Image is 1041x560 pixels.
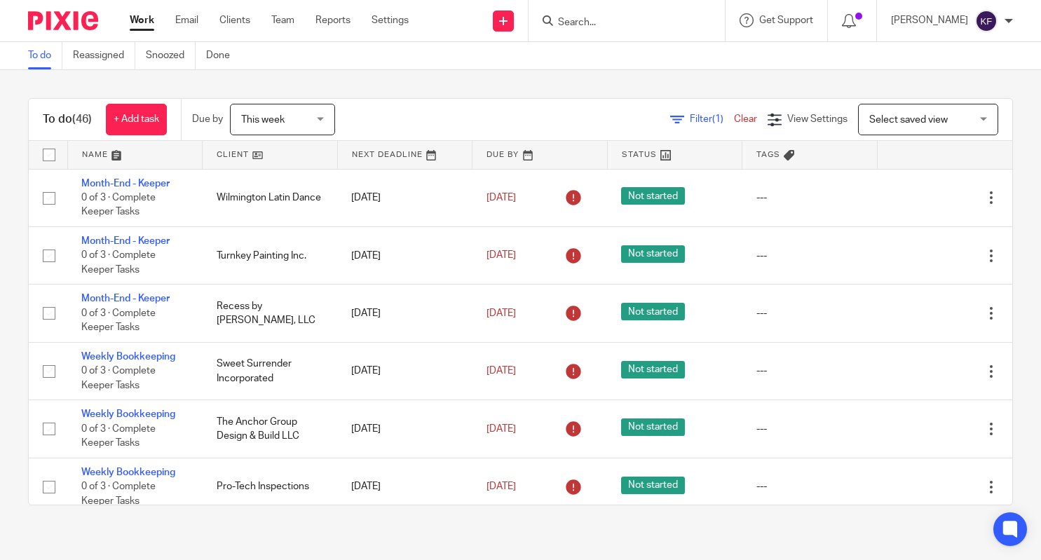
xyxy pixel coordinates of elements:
span: Not started [621,361,685,378]
span: Not started [621,418,685,436]
div: --- [756,306,864,320]
img: Pixie [28,11,98,30]
a: Reassigned [73,42,135,69]
td: Sweet Surrender Incorporated [203,342,338,399]
span: 0 of 3 · Complete Keeper Tasks [81,251,156,275]
a: Snoozed [146,42,196,69]
td: [DATE] [337,342,472,399]
span: 0 of 3 · Complete Keeper Tasks [81,366,156,390]
a: + Add task [106,104,167,135]
span: [DATE] [487,424,516,434]
td: [DATE] [337,285,472,342]
span: Get Support [759,15,813,25]
td: Recess by [PERSON_NAME], LLC [203,285,338,342]
span: (1) [712,114,723,124]
a: Reports [315,13,351,27]
td: [DATE] [337,226,472,284]
span: Select saved view [869,115,948,125]
td: The Anchor Group Design & Build LLC [203,400,338,458]
a: Settings [372,13,409,27]
a: To do [28,42,62,69]
span: 0 of 3 · Complete Keeper Tasks [81,482,156,506]
img: svg%3E [975,10,998,32]
span: Tags [756,151,780,158]
span: [DATE] [487,193,516,203]
td: [DATE] [337,400,472,458]
a: Work [130,13,154,27]
a: Email [175,13,198,27]
span: Not started [621,477,685,494]
span: [DATE] [487,366,516,376]
a: Clients [219,13,250,27]
td: [DATE] [337,169,472,226]
span: 0 of 3 · Complete Keeper Tasks [81,193,156,217]
div: --- [756,422,864,436]
a: Weekly Bookkeeping [81,352,175,362]
a: Clear [734,114,757,124]
h1: To do [43,112,92,127]
span: [DATE] [487,251,516,261]
div: --- [756,479,864,493]
span: 0 of 3 · Complete Keeper Tasks [81,308,156,333]
span: (46) [72,114,92,125]
div: --- [756,249,864,263]
a: Weekly Bookkeeping [81,409,175,419]
span: Not started [621,245,685,263]
a: Weekly Bookkeeping [81,467,175,477]
span: [DATE] [487,482,516,491]
div: --- [756,364,864,378]
span: Not started [621,303,685,320]
p: [PERSON_NAME] [891,13,968,27]
p: Due by [192,112,223,126]
a: Team [271,13,294,27]
td: Turnkey Painting Inc. [203,226,338,284]
td: [DATE] [337,458,472,515]
span: Filter [690,114,734,124]
span: View Settings [787,114,848,124]
div: --- [756,191,864,205]
a: Month-End - Keeper [81,179,170,189]
a: Month-End - Keeper [81,294,170,303]
span: Not started [621,187,685,205]
span: [DATE] [487,308,516,318]
a: Done [206,42,240,69]
td: Pro-Tech Inspections [203,458,338,515]
td: Wilmington Latin Dance [203,169,338,226]
span: This week [241,115,285,125]
input: Search [557,17,683,29]
a: Month-End - Keeper [81,236,170,246]
span: 0 of 3 · Complete Keeper Tasks [81,424,156,449]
